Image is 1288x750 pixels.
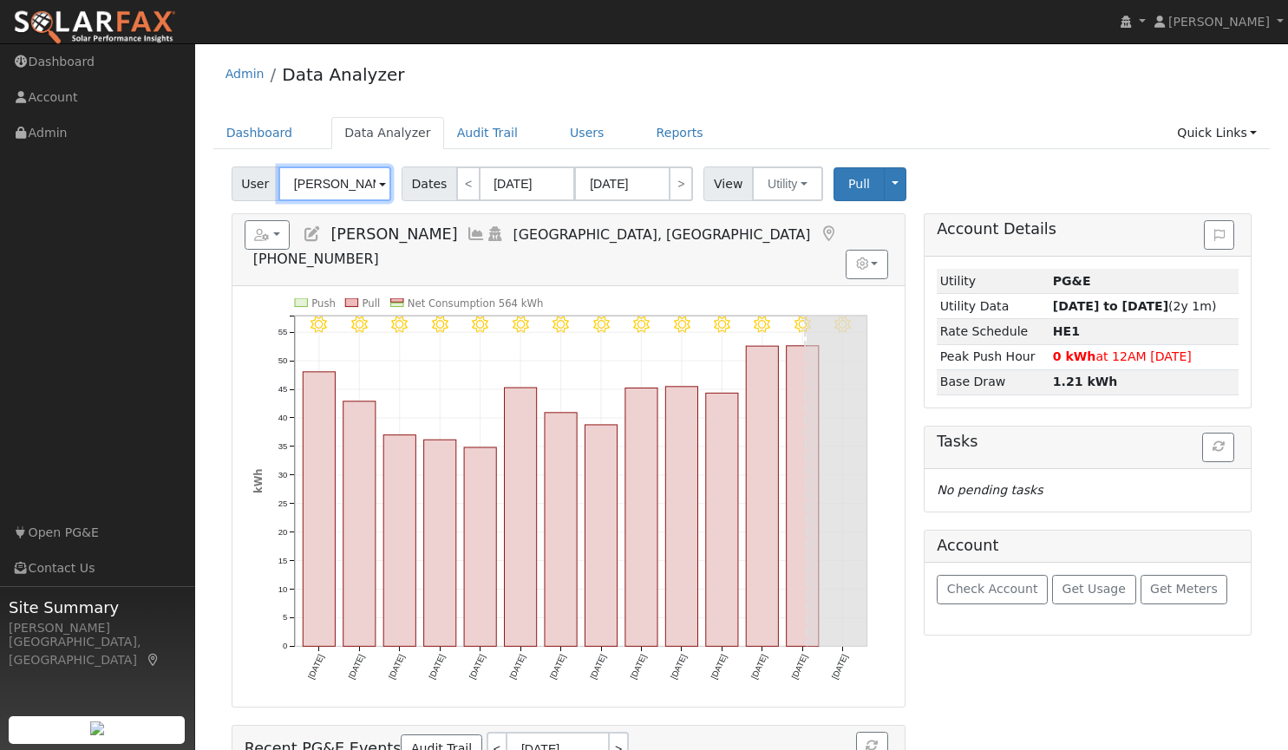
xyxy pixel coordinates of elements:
text: [DATE] [507,653,527,681]
button: Utility [752,166,823,201]
i: 8/02 - Clear [472,316,488,333]
td: Utility [937,269,1049,294]
text: [DATE] [830,653,850,681]
span: Get Usage [1062,582,1126,596]
text: [DATE] [306,653,326,681]
a: Edit User (35293) [303,225,322,243]
a: Reports [644,117,716,149]
i: 8/05 - Clear [593,316,610,333]
rect: onclick="" [343,401,376,647]
text: [DATE] [669,653,689,681]
a: Quick Links [1164,117,1270,149]
img: SolarFax [13,10,176,46]
rect: onclick="" [383,435,415,647]
text: 55 [278,327,287,336]
rect: onclick="" [665,387,697,647]
a: Audit Trail [444,117,531,149]
text: [DATE] [749,653,769,681]
span: [GEOGRAPHIC_DATA], [GEOGRAPHIC_DATA] [513,226,811,243]
img: retrieve [90,721,104,735]
i: 8/06 - Clear [633,316,650,333]
text: 10 [278,584,287,594]
text: [DATE] [387,653,407,681]
text: [DATE] [588,653,608,681]
text: 0 [283,642,287,651]
rect: onclick="" [787,346,819,647]
strong: ID: 17167720, authorized: 08/12/25 [1053,274,1091,288]
text: Pull [362,297,380,309]
button: Issue History [1204,220,1234,250]
text: kWh [252,468,264,493]
a: Login As (last Never) [486,225,505,243]
h5: Tasks [937,433,1239,451]
text: Push [311,297,336,309]
span: User [232,166,279,201]
i: 7/31 - Clear [391,316,408,333]
div: [PERSON_NAME] [9,619,186,637]
span: Get Meters [1150,582,1218,596]
a: Admin [226,67,265,81]
rect: onclick="" [303,372,335,647]
text: 5 [283,613,287,623]
text: [DATE] [467,653,487,681]
i: 8/01 - Clear [432,316,448,333]
a: Dashboard [213,117,306,149]
text: 15 [278,556,287,565]
rect: onclick="" [423,440,455,646]
rect: onclick="" [585,425,617,647]
text: 40 [278,413,287,422]
strong: 0 kWh [1053,349,1096,363]
rect: onclick="" [706,393,738,646]
text: [DATE] [709,653,729,681]
i: 8/03 - Clear [513,316,529,333]
td: Utility Data [937,294,1049,319]
text: [DATE] [547,653,567,681]
rect: onclick="" [464,447,496,646]
i: 7/29 - Clear [311,316,327,333]
text: [DATE] [789,653,809,681]
td: Peak Push Hour [937,344,1049,369]
span: [PERSON_NAME] [330,225,457,243]
rect: onclick="" [504,388,536,646]
h5: Account Details [937,220,1239,238]
a: Multi-Series Graph [467,225,486,243]
text: 25 [278,499,287,508]
h5: Account [937,537,998,554]
td: Rate Schedule [937,319,1049,344]
input: Select a User [278,166,391,201]
button: Refresh [1202,433,1234,462]
text: 35 [278,441,287,451]
text: 20 [278,527,287,537]
strong: [DATE] to [DATE] [1053,299,1168,313]
a: Data Analyzer [282,64,404,85]
span: Check Account [947,582,1038,596]
span: Pull [848,177,870,191]
text: [DATE] [628,653,648,681]
strong: 1.21 kWh [1053,375,1118,388]
a: > [669,166,693,201]
div: [GEOGRAPHIC_DATA], [GEOGRAPHIC_DATA] [9,633,186,669]
text: [DATE] [346,653,366,681]
i: 8/07 - Clear [674,316,690,333]
span: [PHONE_NUMBER] [253,251,379,267]
i: No pending tasks [937,483,1043,497]
rect: onclick="" [746,346,778,646]
i: 7/30 - Clear [351,316,368,333]
rect: onclick="" [625,388,657,646]
button: Pull [834,167,885,201]
text: 45 [278,384,287,394]
button: Get Meters [1141,575,1228,604]
text: [DATE] [427,653,447,681]
td: at 12AM [DATE] [1049,344,1239,369]
strong: B [1053,324,1080,338]
i: 8/08 - Clear [714,316,730,333]
text: 30 [278,470,287,479]
span: Dates [402,166,457,201]
a: Map [819,225,838,243]
a: Data Analyzer [331,117,444,149]
i: 8/04 - Clear [552,316,569,333]
a: Users [557,117,618,149]
td: Base Draw [937,369,1049,395]
span: [PERSON_NAME] [1168,15,1270,29]
text: Net Consumption 564 kWh [408,297,544,309]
